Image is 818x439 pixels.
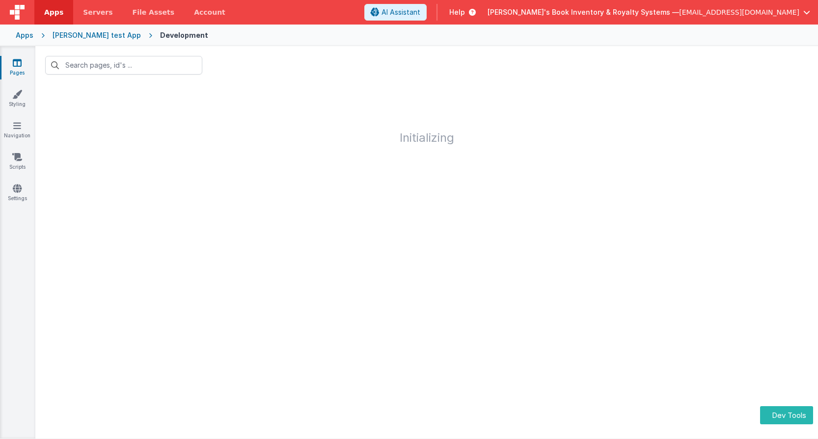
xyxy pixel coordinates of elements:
[45,56,202,75] input: Search pages, id's ...
[760,406,813,424] button: Dev Tools
[160,30,208,40] div: Development
[83,7,112,17] span: Servers
[364,4,427,21] button: AI Assistant
[133,7,175,17] span: File Assets
[382,7,420,17] span: AI Assistant
[679,7,799,17] span: [EMAIL_ADDRESS][DOMAIN_NAME]
[488,7,810,17] button: [PERSON_NAME]'s Book Inventory & Royalty Systems — [EMAIL_ADDRESS][DOMAIN_NAME]
[53,30,141,40] div: [PERSON_NAME] test App
[44,7,63,17] span: Apps
[35,84,818,144] h1: Initializing
[449,7,465,17] span: Help
[488,7,679,17] span: [PERSON_NAME]'s Book Inventory & Royalty Systems —
[16,30,33,40] div: Apps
